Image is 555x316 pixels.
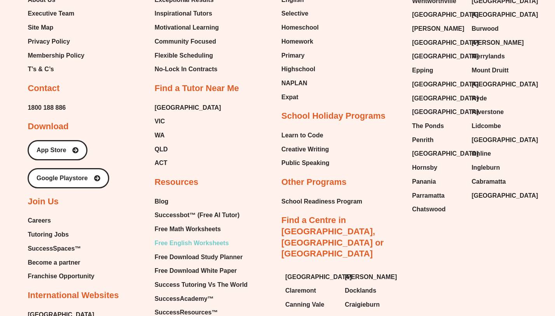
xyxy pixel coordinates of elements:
span: Flexible Scheduling [155,50,213,61]
a: Franchise Opportunity [28,270,94,282]
a: Successbot™ (Free AI Tutor) [155,209,248,221]
a: Ingleburn [471,162,523,174]
a: No-Lock In Contracts [155,63,221,75]
span: Successbot™ (Free AI Tutor) [155,209,240,221]
span: No-Lock In Contracts [155,63,218,75]
span: Primary [281,50,305,61]
a: Find a Centre in [GEOGRAPHIC_DATA], [GEOGRAPHIC_DATA] or [GEOGRAPHIC_DATA] [281,215,384,258]
a: Free Download White Paper [155,265,248,277]
span: [PERSON_NAME] [412,23,464,35]
a: Motivational Learning [155,22,221,33]
span: Careers [28,215,51,226]
a: Docklands [345,285,396,297]
a: Careers [28,215,94,226]
a: Google Playstore [28,168,109,188]
a: ACT [155,157,221,169]
span: [GEOGRAPHIC_DATA] [412,9,478,21]
span: [GEOGRAPHIC_DATA] [471,79,538,90]
span: SuccessAcademy™ [155,293,214,305]
span: Homework [281,36,313,47]
span: NAPLAN [281,77,307,89]
a: [GEOGRAPHIC_DATA] [412,93,464,104]
a: Inspirational Tutors [155,8,221,19]
h2: Download [28,121,68,132]
a: Homeschool [281,22,319,33]
span: Success Tutoring Vs The World [155,279,248,291]
span: Creative Writing [281,144,329,155]
a: Site Map [28,22,84,33]
a: Homework [281,36,319,47]
a: Blog [155,196,248,207]
span: Free Download White Paper [155,265,237,277]
a: Privacy Policy [28,36,84,47]
span: Site Map [28,22,53,33]
a: Cabramatta [471,176,523,188]
span: App Store [37,147,66,153]
span: [GEOGRAPHIC_DATA] [285,271,352,283]
span: Ingleburn [471,162,500,174]
span: T’s & C’s [28,63,54,75]
span: Riverstone [471,106,504,118]
a: [PERSON_NAME] [471,37,523,49]
a: Become a partner [28,257,94,269]
a: [GEOGRAPHIC_DATA] [471,190,523,202]
a: Mount Druitt [471,65,523,76]
a: Epping [412,65,464,76]
span: [GEOGRAPHIC_DATA] [412,93,478,104]
span: Craigieburn [345,299,380,311]
h2: Find a Tutor Near Me [155,83,239,94]
span: [GEOGRAPHIC_DATA] [412,51,478,62]
a: Penrith [412,134,464,146]
a: Online [471,148,523,160]
span: [GEOGRAPHIC_DATA] [412,37,478,49]
a: T’s & C’s [28,63,84,75]
span: Inspirational Tutors [155,8,212,19]
a: Canning Vale [285,299,337,311]
a: The Ponds [412,120,464,132]
a: Merrylands [471,51,523,62]
a: 1800 188 886 [28,102,66,114]
h2: Resources [155,177,199,188]
a: [GEOGRAPHIC_DATA] [412,9,464,21]
span: Lidcombe [471,120,501,132]
a: [GEOGRAPHIC_DATA] [155,102,221,114]
a: Flexible Scheduling [155,50,221,61]
span: Merrylands [471,51,504,62]
a: [GEOGRAPHIC_DATA] [412,148,464,160]
span: SuccessSpaces™ [28,243,81,255]
a: Riverstone [471,106,523,118]
span: [GEOGRAPHIC_DATA] [412,79,478,90]
a: [GEOGRAPHIC_DATA] [412,106,464,118]
span: [GEOGRAPHIC_DATA] [471,9,538,21]
span: Expat [281,91,298,103]
a: Free Download Study Planner [155,251,248,263]
h2: International Websites [28,290,119,301]
span: Hornsby [412,162,437,174]
span: Burwood [471,23,498,35]
a: NAPLAN [281,77,319,89]
span: Mount Druitt [471,65,508,76]
span: [GEOGRAPHIC_DATA] [412,148,478,160]
span: The Ponds [412,120,444,132]
span: School Readiness Program [281,196,362,207]
a: Public Speaking [281,157,330,169]
a: SuccessSpaces™ [28,243,94,255]
span: Motivational Learning [155,22,219,33]
span: Free Math Worksheets [155,223,221,235]
h2: School Holiday Programs [281,111,386,122]
a: [PERSON_NAME] [345,271,396,283]
span: WA [155,130,165,141]
h2: Other Programs [281,177,347,188]
div: Chat Widget [422,228,555,316]
a: Membership Policy [28,50,84,61]
span: Learn to Code [281,130,323,141]
a: [GEOGRAPHIC_DATA] [412,51,464,62]
span: Community Focused [155,36,216,47]
a: App Store [28,140,87,160]
span: Claremont [285,285,316,297]
span: [GEOGRAPHIC_DATA] [471,190,538,202]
